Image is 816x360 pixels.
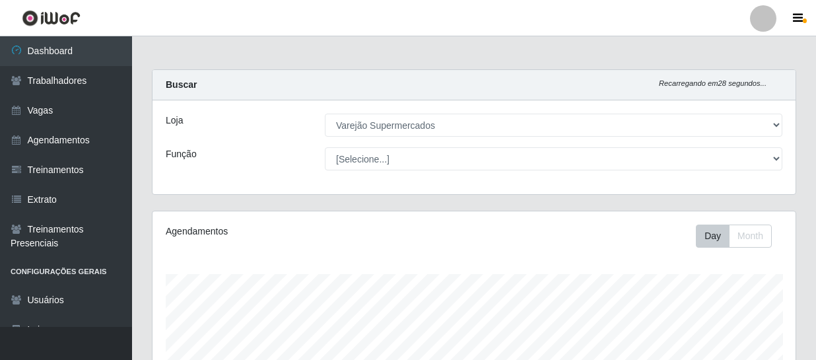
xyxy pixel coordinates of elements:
div: First group [696,225,772,248]
strong: Buscar [166,79,197,90]
div: Agendamentos [166,225,411,238]
img: CoreUI Logo [22,10,81,26]
div: Toolbar with button groups [696,225,782,248]
button: Month [729,225,772,248]
label: Loja [166,114,183,127]
button: Day [696,225,730,248]
label: Função [166,147,197,161]
i: Recarregando em 28 segundos... [659,79,766,87]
